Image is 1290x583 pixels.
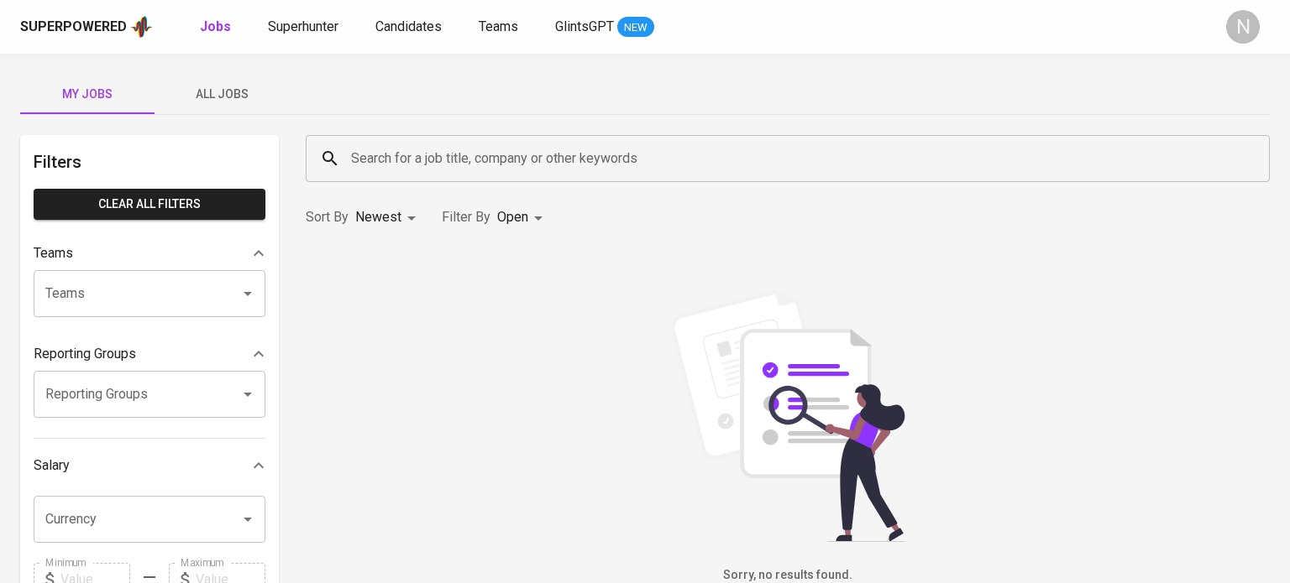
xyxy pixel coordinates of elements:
[355,202,422,233] div: Newest
[236,508,260,531] button: Open
[34,449,265,482] div: Salary
[200,18,231,34] b: Jobs
[555,17,654,38] a: GlintsGPT NEW
[355,207,401,227] p: Newest
[200,17,234,38] a: Jobs
[375,17,445,38] a: Candidates
[479,18,518,34] span: Teams
[34,148,265,175] h6: Filters
[479,17,522,38] a: Teams
[34,237,265,270] div: Teams
[165,84,279,105] span: All Jobs
[617,19,654,36] span: NEW
[268,17,342,38] a: Superhunter
[1226,10,1260,44] div: N
[442,207,490,227] p: Filter By
[236,383,260,406] button: Open
[306,207,349,227] p: Sort By
[34,344,136,364] p: Reporting Groups
[47,194,252,215] span: Clear All filters
[555,18,614,34] span: GlintsGPT
[130,14,153,39] img: app logo
[20,18,127,37] div: Superpowered
[34,189,265,220] button: Clear All filters
[20,14,153,39] a: Superpoweredapp logo
[375,18,442,34] span: Candidates
[236,282,260,305] button: Open
[34,243,73,263] p: Teams
[497,209,528,225] span: Open
[34,455,70,476] p: Salary
[34,337,265,371] div: Reporting Groups
[662,290,914,542] img: file_searching.svg
[497,202,548,233] div: Open
[30,84,144,105] span: My Jobs
[268,18,338,34] span: Superhunter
